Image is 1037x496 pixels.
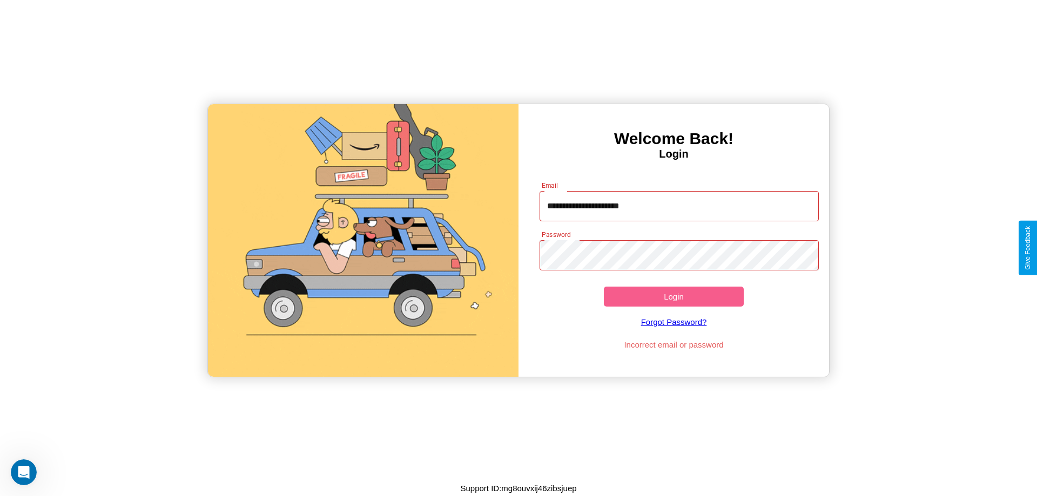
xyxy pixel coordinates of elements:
a: Forgot Password? [534,307,814,337]
div: Give Feedback [1024,226,1032,270]
h3: Welcome Back! [518,130,829,148]
p: Support ID: mg8ouvxij46zibsjuep [460,481,576,495]
h4: Login [518,148,829,160]
iframe: Intercom live chat [11,459,37,485]
label: Password [542,230,570,239]
button: Login [604,287,744,307]
p: Incorrect email or password [534,337,814,352]
img: gif [208,104,518,377]
label: Email [542,181,558,190]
